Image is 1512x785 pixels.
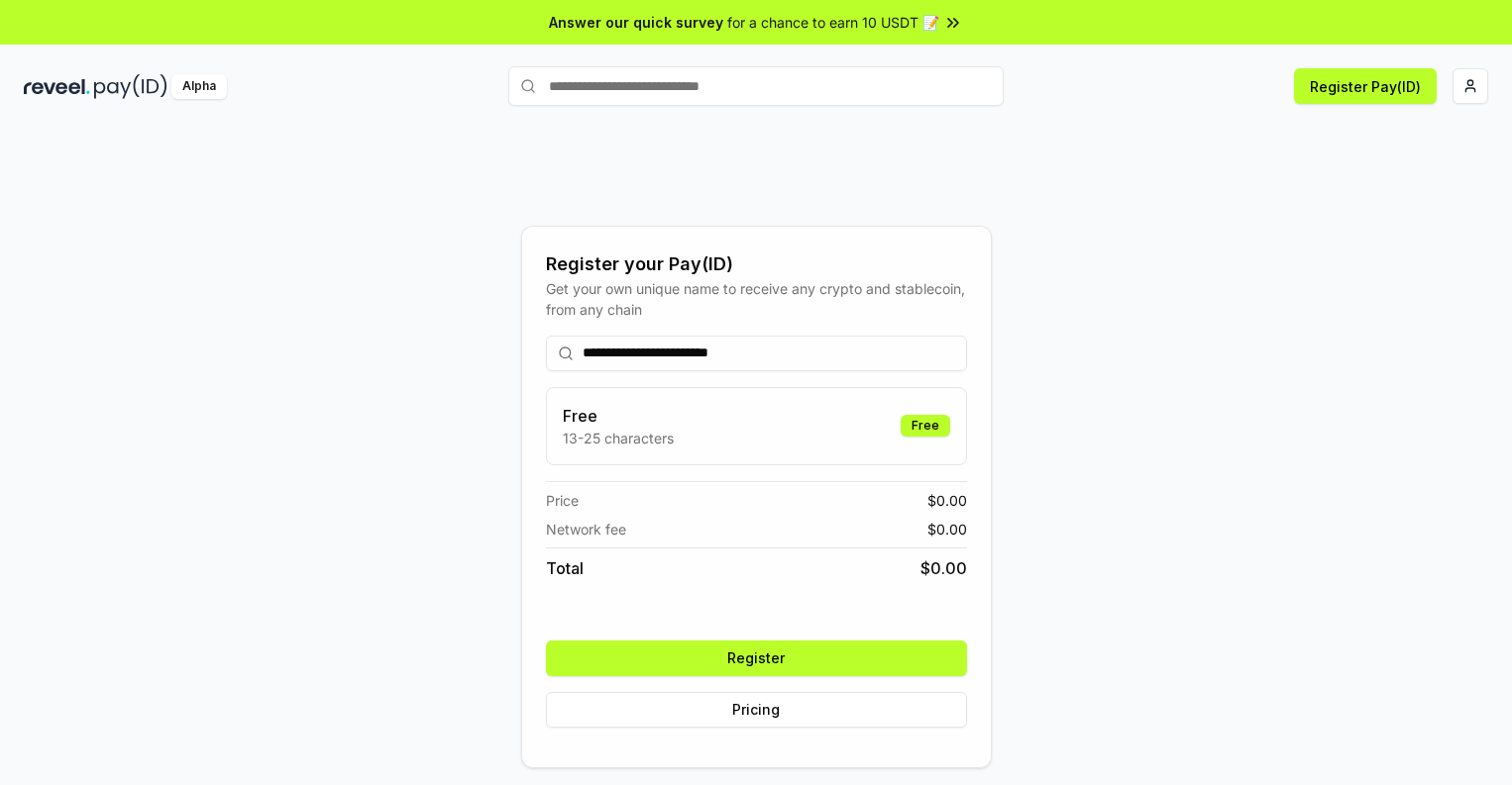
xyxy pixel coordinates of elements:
[546,556,584,580] span: Total
[1294,68,1437,104] button: Register Pay(ID)
[171,74,227,99] div: Alpha
[546,640,967,676] button: Register
[546,490,579,511] span: Price
[901,415,950,437] div: Free
[546,692,967,728] button: Pricing
[920,556,967,580] span: $ 0.00
[94,74,167,99] img: pay_id
[546,278,967,320] div: Get your own unique name to receive any crypto and stablecoin, from any chain
[546,519,626,540] span: Network fee
[546,250,967,278] div: Register your Pay(ID)
[927,519,967,540] span: $ 0.00
[563,404,674,428] h3: Free
[927,490,967,511] span: $ 0.00
[563,428,674,448] p: 13-25 characters
[24,74,90,99] img: reveel_dark
[549,12,723,33] span: Answer our quick survey
[727,12,939,33] span: for a chance to earn 10 USDT 📝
